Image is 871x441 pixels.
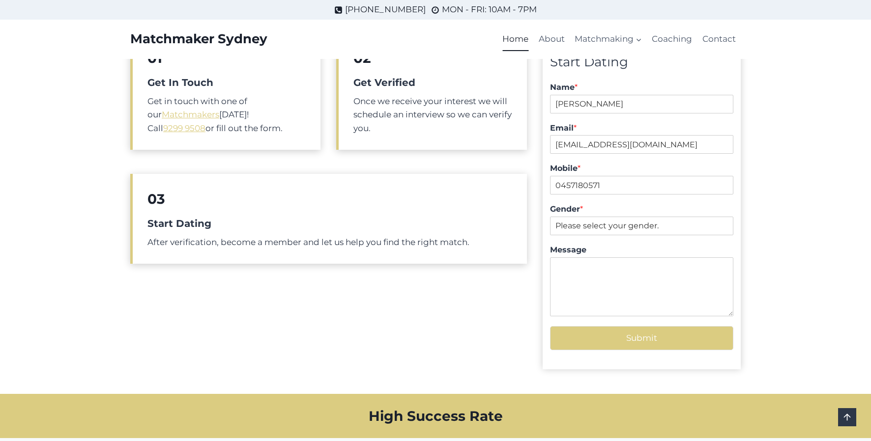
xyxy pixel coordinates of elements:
[353,75,512,90] h5: Get Verified
[353,95,512,135] p: Once we receive your interest we will schedule an interview so we can verify you.
[550,245,733,255] label: Message
[550,83,733,93] label: Name
[497,28,533,51] a: Home
[162,110,219,119] a: Matchmakers
[147,189,512,209] h2: 03
[147,75,306,90] h5: Get In Touch
[647,28,697,51] a: Coaching
[130,406,741,426] h2: High Success Rate
[838,408,856,426] a: Scroll to top
[497,28,741,51] nav: Primary Navigation
[334,3,426,16] a: [PHONE_NUMBER]
[147,216,512,231] h5: Start Dating
[550,52,733,73] div: Start Dating
[534,28,570,51] a: About
[550,164,733,174] label: Mobile
[130,31,267,47] a: Matchmaker Sydney
[550,123,733,134] label: Email
[345,3,426,16] span: [PHONE_NUMBER]
[550,326,733,350] button: Submit
[697,28,741,51] a: Contact
[570,28,647,51] button: Child menu of Matchmaking
[442,3,537,16] span: MON - FRI: 10AM - 7PM
[147,95,306,135] p: Get in touch with one of our [DATE]! Call or fill out the form.
[147,236,512,249] p: After verification, become a member and let us help you find the right match.
[550,204,733,215] label: Gender
[550,176,733,194] input: Mobile
[163,123,205,133] a: 9299 9508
